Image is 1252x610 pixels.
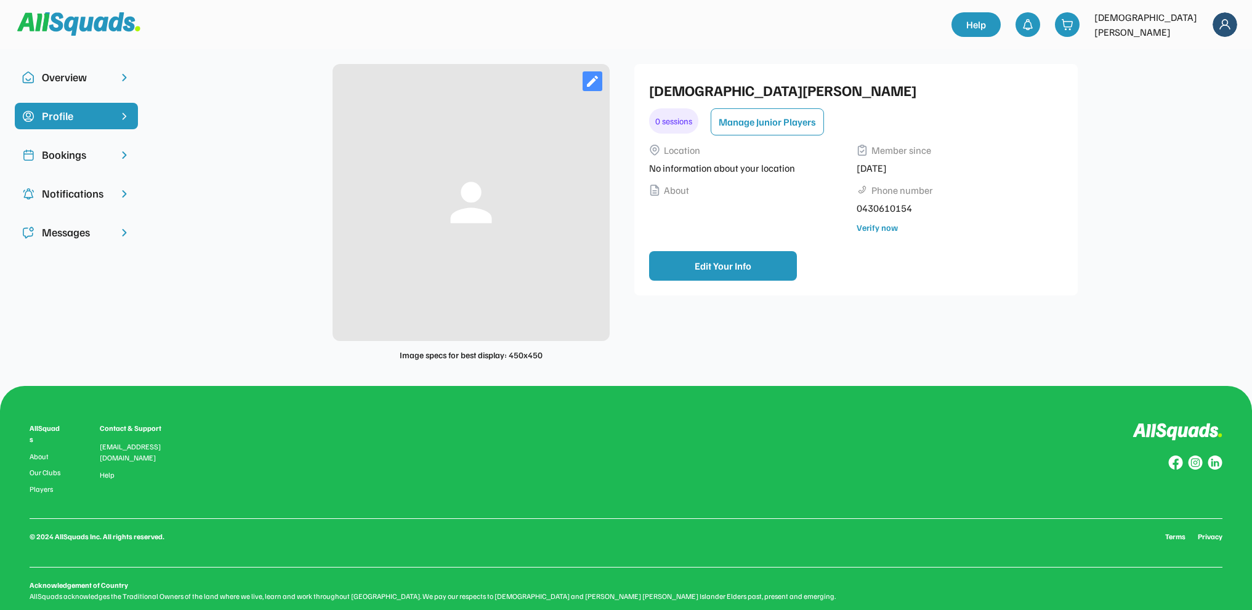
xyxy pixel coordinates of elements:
[1168,455,1183,470] img: Group%20copy%208.svg
[857,201,1057,215] div: 0430610154
[664,143,700,158] div: Location
[857,221,898,234] div: Verify now
[857,145,868,156] img: Vector%2013.svg
[42,69,111,86] div: Overview
[1061,18,1073,31] img: shopping-cart-01%20%281%29.svg
[100,423,176,434] div: Contact & Support
[42,108,111,124] div: Profile
[100,471,115,480] a: Help
[1165,531,1185,542] a: Terms
[711,108,824,135] button: Manage Junior Players
[42,146,111,163] div: Bookings
[440,172,502,233] button: person
[22,188,34,200] img: Icon%20copy%204.svg
[118,71,131,84] img: chevron-right.svg
[118,227,131,239] img: chevron-right.svg
[30,580,128,591] div: Acknowledgement of Country
[30,531,164,542] div: © 2024 AllSquads Inc. All rights reserved.
[649,251,797,281] button: Edit Your Info
[649,108,698,134] div: 0 sessions
[30,452,63,461] a: About
[118,188,131,200] img: chevron-right.svg
[42,185,111,202] div: Notifications
[1188,455,1203,470] img: Group%20copy%207.svg
[22,110,34,122] img: Icon%20copy%2015.svg
[649,145,660,156] img: Vector%2011.svg
[42,224,111,241] div: Messages
[1208,455,1222,470] img: Group%20copy%206.svg
[100,441,176,464] div: [EMAIL_ADDRESS][DOMAIN_NAME]
[17,12,140,36] img: Squad%20Logo.svg
[871,143,931,158] div: Member since
[1198,531,1222,542] a: Privacy
[664,183,689,198] div: About
[22,227,34,239] img: Icon%20copy%205.svg
[118,110,131,122] img: chevron-right%20copy%203.svg
[1022,18,1034,31] img: bell-03%20%281%29.svg
[30,591,1222,602] div: AllSquads acknowledges the Traditional Owners of the land where we live, learn and work throughou...
[118,149,131,161] img: chevron-right.svg
[951,12,1001,37] a: Help
[400,348,543,361] div: Image specs for best display: 450x450
[1133,423,1222,441] img: Logo%20inverted.svg
[22,149,34,161] img: Icon%20copy%202.svg
[22,71,34,84] img: Icon%20copy%2010.svg
[1094,10,1205,39] div: [DEMOGRAPHIC_DATA][PERSON_NAME]
[871,183,933,198] div: Phone number
[30,423,63,445] div: AllSquads
[649,161,849,175] div: No information about your location
[649,185,660,196] img: Vector%2014.svg
[30,485,63,494] a: Players
[649,79,1057,101] div: [DEMOGRAPHIC_DATA][PERSON_NAME]
[1213,12,1237,37] img: Frame%2018.svg
[30,468,63,477] a: Our Clubs
[857,161,1057,175] div: [DATE]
